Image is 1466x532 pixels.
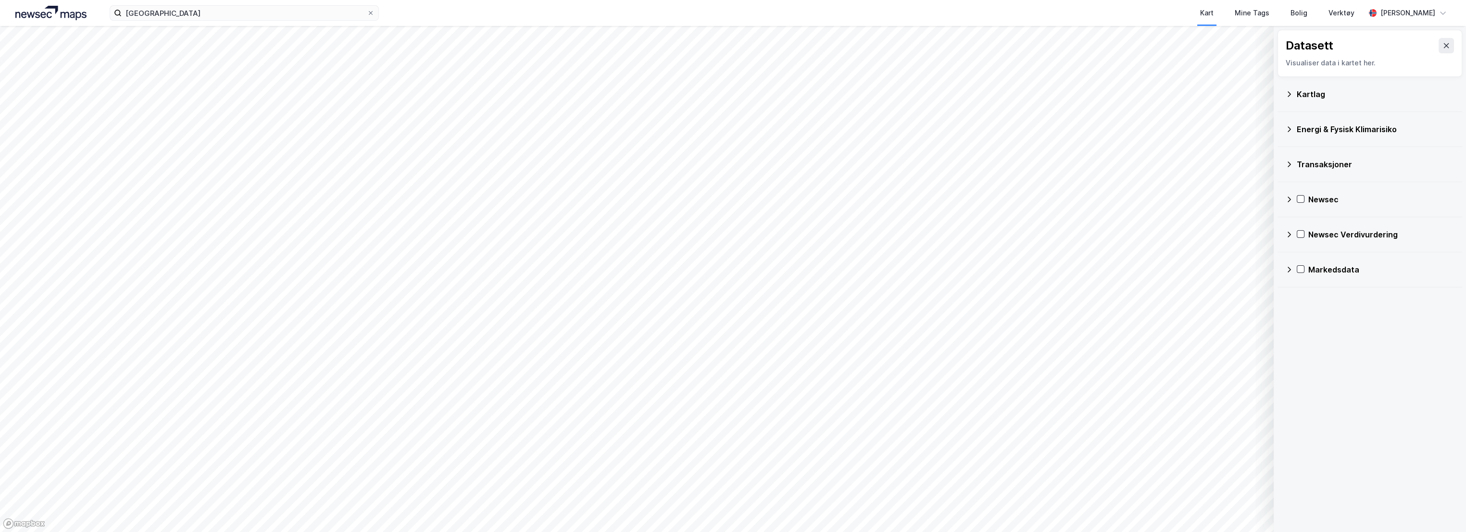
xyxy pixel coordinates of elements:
div: Newsec Verdivurdering [1308,229,1454,240]
div: Bolig [1291,7,1307,19]
div: Datasett [1286,38,1333,53]
div: Kart [1200,7,1214,19]
input: Søk på adresse, matrikkel, gårdeiere, leietakere eller personer [122,6,367,20]
div: Energi & Fysisk Klimarisiko [1297,124,1454,135]
div: Verktøy [1328,7,1354,19]
div: Visualiser data i kartet her. [1286,57,1454,69]
div: Kontrollprogram for chat [1418,486,1466,532]
div: Newsec [1308,194,1454,205]
img: logo.a4113a55bc3d86da70a041830d287a7e.svg [15,6,87,20]
div: Mine Tags [1235,7,1269,19]
a: Mapbox homepage [3,518,45,529]
iframe: Chat Widget [1418,486,1466,532]
div: Kartlag [1297,88,1454,100]
div: [PERSON_NAME] [1380,7,1435,19]
div: Markedsdata [1308,264,1454,275]
div: Transaksjoner [1297,159,1454,170]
